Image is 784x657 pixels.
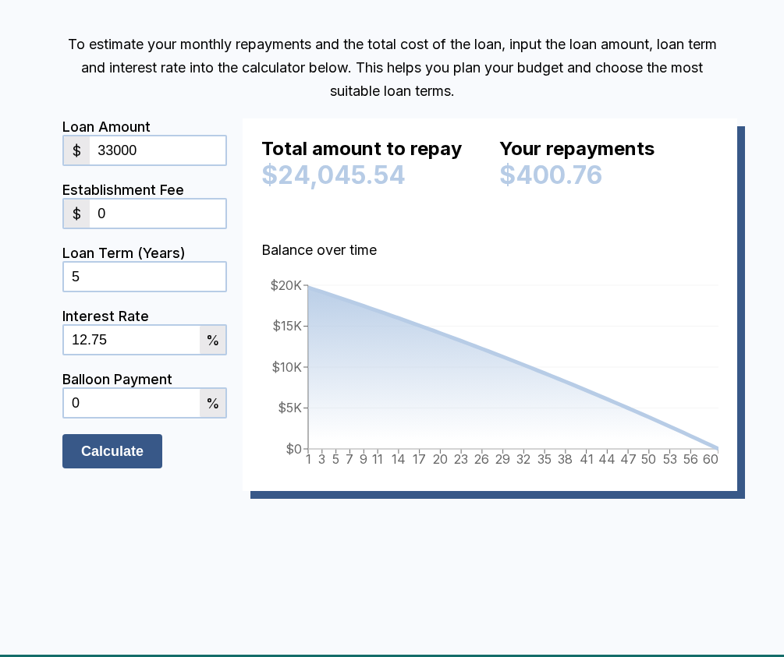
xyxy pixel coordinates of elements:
[62,371,227,387] div: Balloon Payment
[580,452,594,468] tspan: 41
[537,452,552,468] tspan: 35
[62,308,227,324] div: Interest Rate
[64,326,200,354] input: 0
[360,452,368,468] tspan: 9
[286,441,302,457] tspan: $0
[392,452,406,468] tspan: 14
[346,452,354,468] tspan: 7
[62,434,162,468] button: Calculate
[90,200,225,228] input: 0
[642,452,657,468] tspan: 50
[64,389,200,417] input: 0
[200,389,225,417] div: %
[454,452,468,468] tspan: 23
[62,118,151,135] label: Loan Amount
[319,452,326,468] tspan: 3
[620,452,637,468] tspan: 47
[90,136,225,164] input: Loan amount in dollars
[261,238,718,262] p: Balance over time
[663,452,677,468] tspan: 53
[62,33,722,103] p: To estimate your monthly repayments and the total cost of the loan, input the loan amount, loan t...
[64,200,90,228] div: $
[270,277,302,293] tspan: $20K
[475,452,490,468] tspan: 26
[499,137,718,167] div: Your repayments
[271,359,302,375] tspan: $10K
[272,319,302,334] tspan: $15K
[499,160,718,190] div: $400.76
[62,245,227,261] div: Loan Term (Years)
[599,452,616,468] tspan: 44
[372,452,383,468] tspan: 11
[559,452,573,468] tspan: 38
[62,182,227,198] div: Establishment Fee
[64,263,225,291] input: 0
[703,452,718,468] tspan: 60
[261,160,481,190] div: $24,045.54
[200,326,225,354] div: %
[332,452,339,468] tspan: 5
[278,401,302,416] tspan: $5K
[306,452,311,468] tspan: 1
[433,452,448,468] tspan: 20
[261,137,481,167] div: Total amount to repay
[517,452,531,468] tspan: 32
[413,452,426,468] tspan: 17
[683,452,698,468] tspan: 56
[64,136,90,164] div: $
[495,452,510,468] tspan: 29
[62,118,227,491] form: Loan calculator form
